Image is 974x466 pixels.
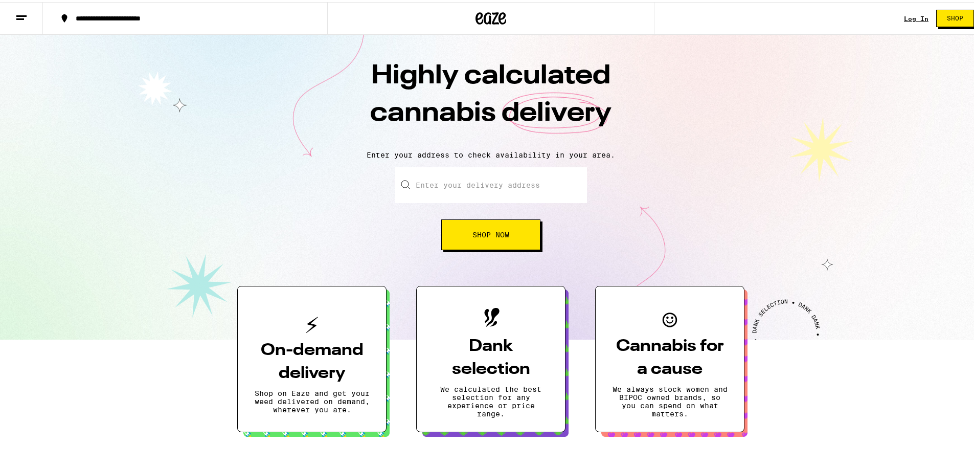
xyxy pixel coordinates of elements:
span: Hi. Need any help? [6,7,74,15]
h3: On-demand delivery [254,337,370,383]
p: We always stock women and BIPOC owned brands, so you can spend on what matters. [612,383,728,416]
button: Dank selectionWe calculated the best selection for any experience or price range. [416,284,565,430]
button: Shop [936,8,974,25]
p: We calculated the best selection for any experience or price range. [433,383,549,416]
h1: Highly calculated cannabis delivery [312,56,670,141]
input: Enter your delivery address [395,165,587,201]
button: Cannabis for a causeWe always stock women and BIPOC owned brands, so you can spend on what matters. [595,284,744,430]
h3: Cannabis for a cause [612,333,728,379]
button: Shop Now [441,217,540,248]
a: Log In [904,13,928,20]
span: Shop [947,13,963,19]
p: Shop on Eaze and get your weed delivered on demand, wherever you are. [254,387,370,412]
span: Shop Now [472,229,509,236]
p: Enter your address to check availability in your area. [10,149,971,157]
button: On-demand deliveryShop on Eaze and get your weed delivered on demand, wherever you are. [237,284,387,430]
h3: Dank selection [433,333,549,379]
